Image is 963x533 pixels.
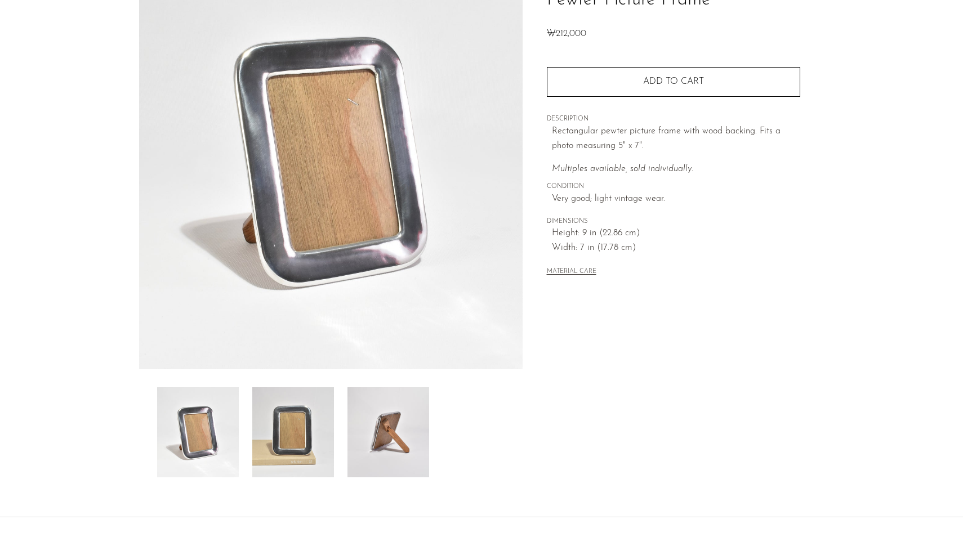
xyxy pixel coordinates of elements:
button: Add to cart [547,67,800,96]
span: Width: 7 in (17.78 cm) [552,241,800,256]
img: Pewter Picture Frame [157,387,239,477]
span: Fits a photo measuring 5" x 7". [552,127,781,150]
span: Add to cart [643,77,704,87]
span: Rectangular pewter picture frame with wood backing. [552,127,757,136]
em: Multiples available, sold individually. [552,164,693,173]
span: DIMENSIONS [547,217,800,227]
img: Pewter Picture Frame [347,387,429,477]
button: MATERIAL CARE [547,268,596,276]
span: DESCRIPTION [547,114,800,124]
span: Very good; light vintage wear. [552,192,800,207]
span: CONDITION [547,182,800,192]
img: Pewter Picture Frame [252,387,334,477]
span: ₩212,000 [547,29,586,38]
span: Height: 9 in (22.86 cm) [552,226,800,241]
